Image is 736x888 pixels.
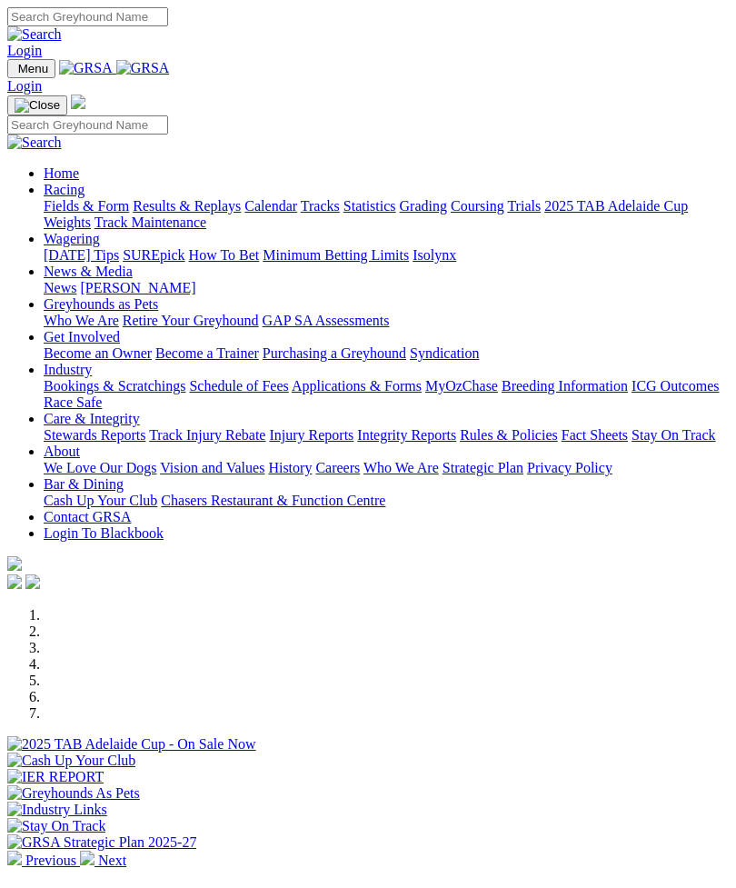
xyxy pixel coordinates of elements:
[7,736,256,753] img: 2025 TAB Adelaide Cup - On Sale Now
[263,345,406,361] a: Purchasing a Greyhound
[116,60,170,76] img: GRSA
[7,802,107,818] img: Industry Links
[44,460,729,476] div: About
[44,493,729,509] div: Bar & Dining
[44,313,119,328] a: Who We Are
[544,198,688,214] a: 2025 TAB Adelaide Cup
[44,198,129,214] a: Fields & Form
[155,345,259,361] a: Become a Trainer
[301,198,340,214] a: Tracks
[44,345,152,361] a: Become an Owner
[189,247,260,263] a: How To Bet
[44,313,729,329] div: Greyhounds as Pets
[244,198,297,214] a: Calendar
[7,834,196,851] img: GRSA Strategic Plan 2025-27
[263,247,409,263] a: Minimum Betting Limits
[44,460,156,475] a: We Love Our Dogs
[44,247,119,263] a: [DATE] Tips
[363,460,439,475] a: Who We Are
[7,769,104,785] img: IER REPORT
[80,853,126,868] a: Next
[413,247,456,263] a: Isolynx
[44,247,729,264] div: Wagering
[7,853,80,868] a: Previous
[7,26,62,43] img: Search
[7,785,140,802] img: Greyhounds As Pets
[263,313,390,328] a: GAP SA Assessments
[44,280,729,296] div: News & Media
[527,460,612,475] a: Privacy Policy
[357,427,456,443] a: Integrity Reports
[123,247,184,263] a: SUREpick
[7,556,22,571] img: logo-grsa-white.png
[269,427,353,443] a: Injury Reports
[44,182,85,197] a: Racing
[7,135,62,151] img: Search
[44,165,79,181] a: Home
[80,851,94,865] img: chevron-right-pager-white.svg
[7,115,168,135] input: Search
[25,574,40,589] img: twitter.svg
[7,59,55,78] button: Toggle navigation
[7,95,67,115] button: Toggle navigation
[94,215,206,230] a: Track Maintenance
[44,378,729,411] div: Industry
[425,378,498,394] a: MyOzChase
[44,264,133,279] a: News & Media
[44,280,76,295] a: News
[451,198,504,214] a: Coursing
[443,460,523,475] a: Strategic Plan
[44,198,729,231] div: Racing
[44,231,100,246] a: Wagering
[44,444,80,459] a: About
[98,853,126,868] span: Next
[44,362,92,377] a: Industry
[44,296,158,312] a: Greyhounds as Pets
[502,378,628,394] a: Breeding Information
[44,476,124,492] a: Bar & Dining
[44,411,140,426] a: Care & Integrity
[160,460,264,475] a: Vision and Values
[149,427,265,443] a: Track Injury Rebate
[123,313,259,328] a: Retire Your Greyhound
[315,460,360,475] a: Careers
[44,427,145,443] a: Stewards Reports
[71,95,85,109] img: logo-grsa-white.png
[189,378,288,394] a: Schedule of Fees
[133,198,241,214] a: Results & Replays
[292,378,422,394] a: Applications & Forms
[59,60,113,76] img: GRSA
[18,62,48,75] span: Menu
[7,574,22,589] img: facebook.svg
[410,345,479,361] a: Syndication
[562,427,628,443] a: Fact Sheets
[161,493,385,508] a: Chasers Restaurant & Function Centre
[44,215,91,230] a: Weights
[7,818,105,834] img: Stay On Track
[44,394,102,410] a: Race Safe
[268,460,312,475] a: History
[25,853,76,868] span: Previous
[15,98,60,113] img: Close
[507,198,541,214] a: Trials
[44,427,729,444] div: Care & Integrity
[44,525,164,541] a: Login To Blackbook
[7,7,168,26] input: Search
[44,329,120,344] a: Get Involved
[400,198,447,214] a: Grading
[7,43,42,58] a: Login
[44,345,729,362] div: Get Involved
[7,851,22,865] img: chevron-left-pager-white.svg
[80,280,195,295] a: [PERSON_NAME]
[44,493,157,508] a: Cash Up Your Club
[632,427,715,443] a: Stay On Track
[343,198,396,214] a: Statistics
[460,427,558,443] a: Rules & Policies
[44,378,185,394] a: Bookings & Scratchings
[632,378,719,394] a: ICG Outcomes
[7,753,135,769] img: Cash Up Your Club
[7,78,42,94] a: Login
[44,509,131,524] a: Contact GRSA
